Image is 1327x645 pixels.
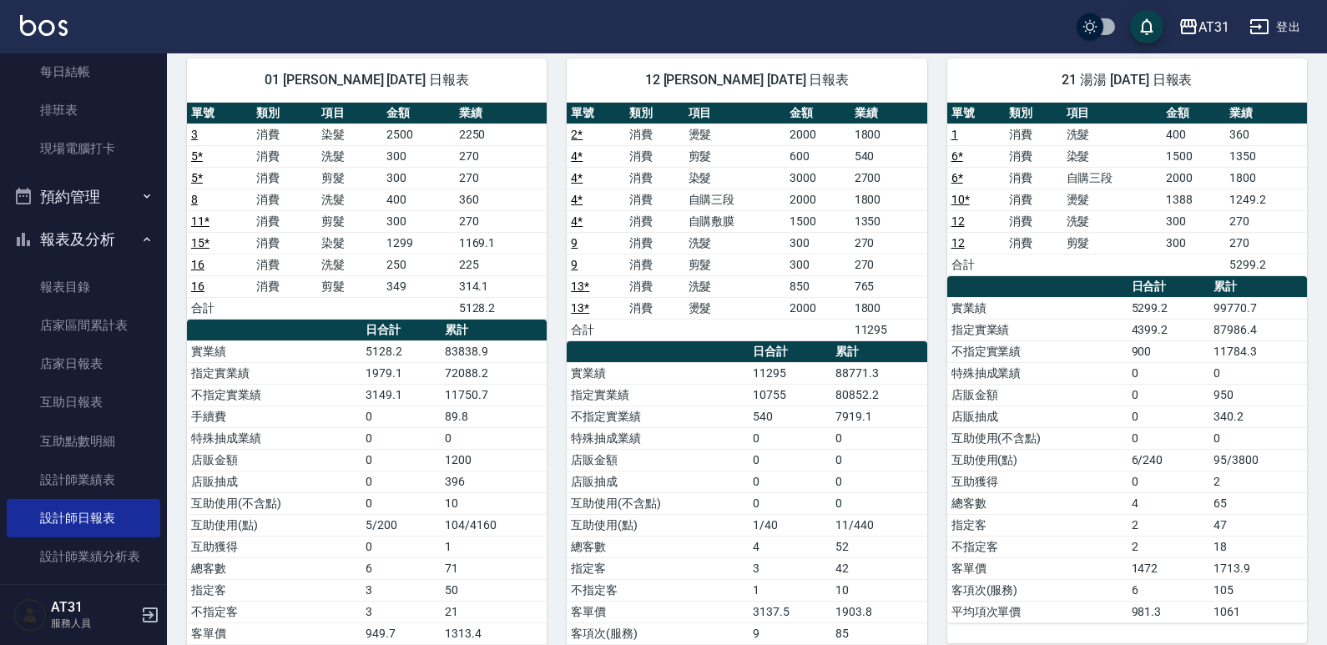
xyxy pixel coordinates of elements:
[567,449,749,471] td: 店販金額
[455,103,547,124] th: 業績
[1005,145,1062,167] td: 消費
[749,384,831,406] td: 10755
[1128,297,1210,319] td: 5299.2
[1209,297,1307,319] td: 99770.7
[947,557,1128,579] td: 客單價
[567,103,625,124] th: 單號
[361,579,441,601] td: 3
[1225,210,1307,232] td: 270
[317,167,382,189] td: 剪髮
[1128,557,1210,579] td: 1472
[191,193,198,206] a: 8
[567,319,625,340] td: 合計
[1243,12,1307,43] button: 登出
[187,579,361,601] td: 指定客
[441,601,547,622] td: 21
[850,210,927,232] td: 1350
[749,341,831,363] th: 日合計
[567,579,749,601] td: 不指定客
[1005,103,1062,124] th: 類別
[7,175,160,219] button: 預約管理
[1162,189,1225,210] td: 1388
[1128,340,1210,362] td: 900
[1209,557,1307,579] td: 1713.9
[1162,123,1225,145] td: 400
[625,145,684,167] td: 消費
[455,232,547,254] td: 1169.1
[684,275,786,297] td: 洗髮
[1209,276,1307,298] th: 累計
[1130,10,1163,43] button: save
[441,384,547,406] td: 11750.7
[317,189,382,210] td: 洗髮
[361,406,441,427] td: 0
[317,103,382,124] th: 項目
[947,297,1128,319] td: 實業績
[947,362,1128,384] td: 特殊抽成業績
[831,449,926,471] td: 0
[455,254,547,275] td: 225
[7,499,160,537] a: 設計師日報表
[831,362,926,384] td: 88771.3
[1062,232,1163,254] td: 剪髮
[625,103,684,124] th: 類別
[749,449,831,471] td: 0
[567,536,749,557] td: 總客數
[252,103,317,124] th: 類別
[850,167,927,189] td: 2700
[361,536,441,557] td: 0
[187,103,252,124] th: 單號
[1162,145,1225,167] td: 1500
[1225,103,1307,124] th: 業績
[1128,427,1210,449] td: 0
[684,145,786,167] td: 剪髮
[7,268,160,306] a: 報表目錄
[1209,340,1307,362] td: 11784.3
[567,103,926,341] table: a dense table
[1128,384,1210,406] td: 0
[1128,471,1210,492] td: 0
[625,167,684,189] td: 消費
[382,275,454,297] td: 349
[1128,362,1210,384] td: 0
[187,449,361,471] td: 店販金額
[1225,167,1307,189] td: 1800
[441,449,547,471] td: 1200
[684,189,786,210] td: 自購三段
[567,384,749,406] td: 指定實業績
[625,232,684,254] td: 消費
[785,275,850,297] td: 850
[455,123,547,145] td: 2250
[441,362,547,384] td: 72088.2
[191,258,204,271] a: 16
[455,210,547,232] td: 270
[831,471,926,492] td: 0
[947,103,1005,124] th: 單號
[1062,167,1163,189] td: 自購三段
[441,471,547,492] td: 396
[831,514,926,536] td: 11/440
[785,254,850,275] td: 300
[951,236,965,249] a: 12
[51,599,136,616] h5: AT31
[1128,579,1210,601] td: 6
[749,557,831,579] td: 3
[382,145,454,167] td: 300
[684,167,786,189] td: 染髮
[1209,406,1307,427] td: 340.2
[187,471,361,492] td: 店販抽成
[850,254,927,275] td: 270
[951,214,965,228] a: 12
[1209,319,1307,340] td: 87986.4
[567,557,749,579] td: 指定客
[317,254,382,275] td: 洗髮
[7,537,160,576] a: 設計師業績分析表
[567,427,749,449] td: 特殊抽成業績
[7,218,160,261] button: 報表及分析
[947,449,1128,471] td: 互助使用(點)
[455,145,547,167] td: 270
[831,492,926,514] td: 0
[7,461,160,499] a: 設計師業績表
[785,167,850,189] td: 3000
[382,254,454,275] td: 250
